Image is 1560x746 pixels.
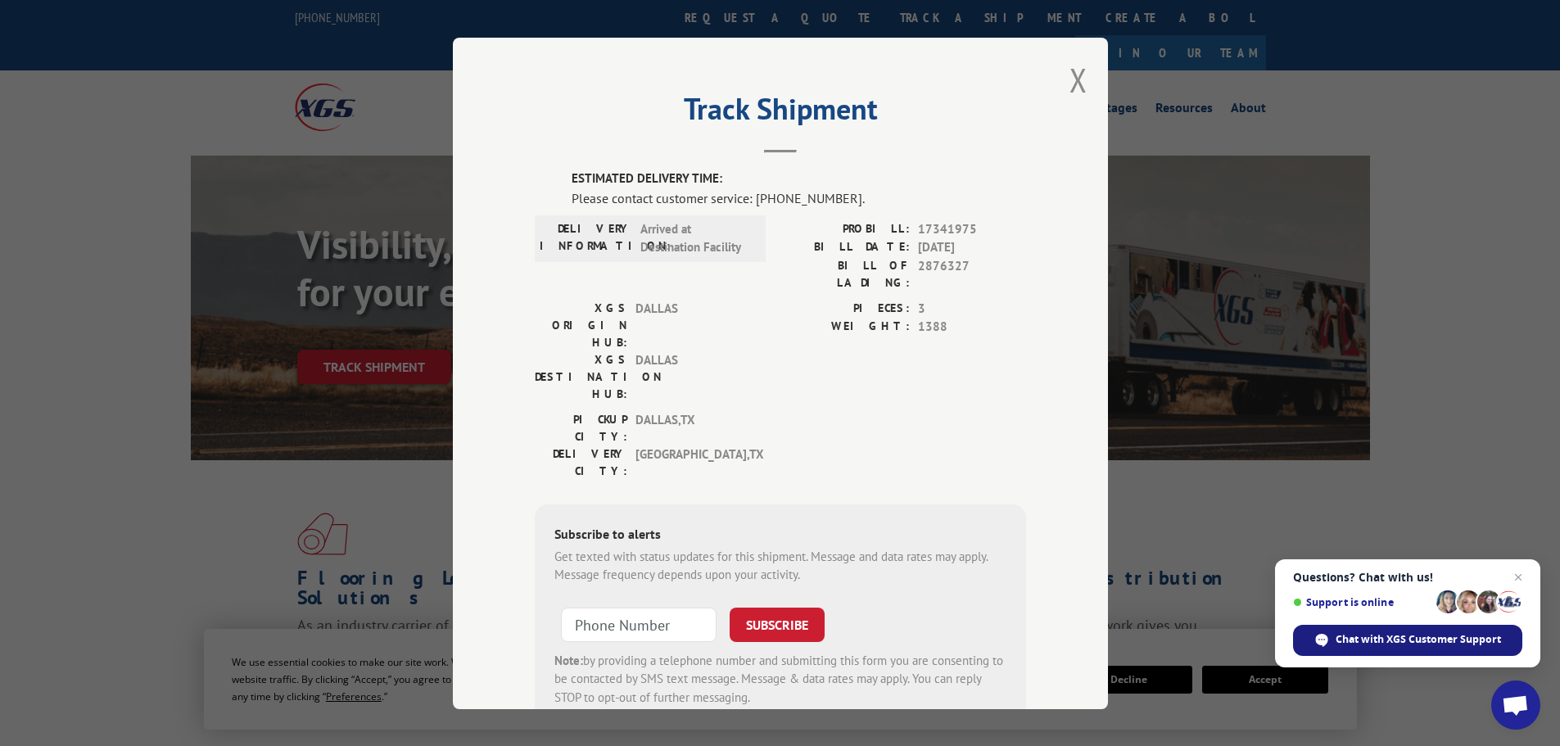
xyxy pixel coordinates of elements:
button: SUBSCRIBE [730,607,825,641]
div: Please contact customer service: [PHONE_NUMBER]. [572,188,1026,207]
span: Chat with XGS Customer Support [1336,632,1501,647]
div: Get texted with status updates for this shipment. Message and data rates may apply. Message frequ... [554,547,1006,584]
span: Close chat [1508,567,1528,587]
div: Open chat [1491,680,1540,730]
button: Close modal [1069,58,1087,102]
label: ESTIMATED DELIVERY TIME: [572,170,1026,188]
span: [DATE] [918,238,1026,257]
div: by providing a telephone number and submitting this form you are consenting to be contacted by SM... [554,651,1006,707]
span: Support is online [1293,596,1431,608]
input: Phone Number [561,607,717,641]
span: DALLAS [635,350,746,402]
label: DELIVERY CITY: [535,445,627,479]
label: XGS DESTINATION HUB: [535,350,627,402]
div: Subscribe to alerts [554,523,1006,547]
span: 17341975 [918,219,1026,238]
span: [GEOGRAPHIC_DATA] , TX [635,445,746,479]
span: Arrived at Destination Facility [640,219,751,256]
label: PICKUP CITY: [535,410,627,445]
label: PROBILL: [780,219,910,238]
div: Chat with XGS Customer Support [1293,625,1522,656]
span: Questions? Chat with us! [1293,571,1522,584]
span: DALLAS [635,299,746,350]
span: DALLAS , TX [635,410,746,445]
h2: Track Shipment [535,97,1026,129]
label: PIECES: [780,299,910,318]
strong: Note: [554,652,583,667]
label: BILL DATE: [780,238,910,257]
label: XGS ORIGIN HUB: [535,299,627,350]
label: DELIVERY INFORMATION: [540,219,632,256]
label: BILL OF LADING: [780,256,910,291]
span: 1388 [918,318,1026,337]
label: WEIGHT: [780,318,910,337]
span: 2876327 [918,256,1026,291]
span: 3 [918,299,1026,318]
